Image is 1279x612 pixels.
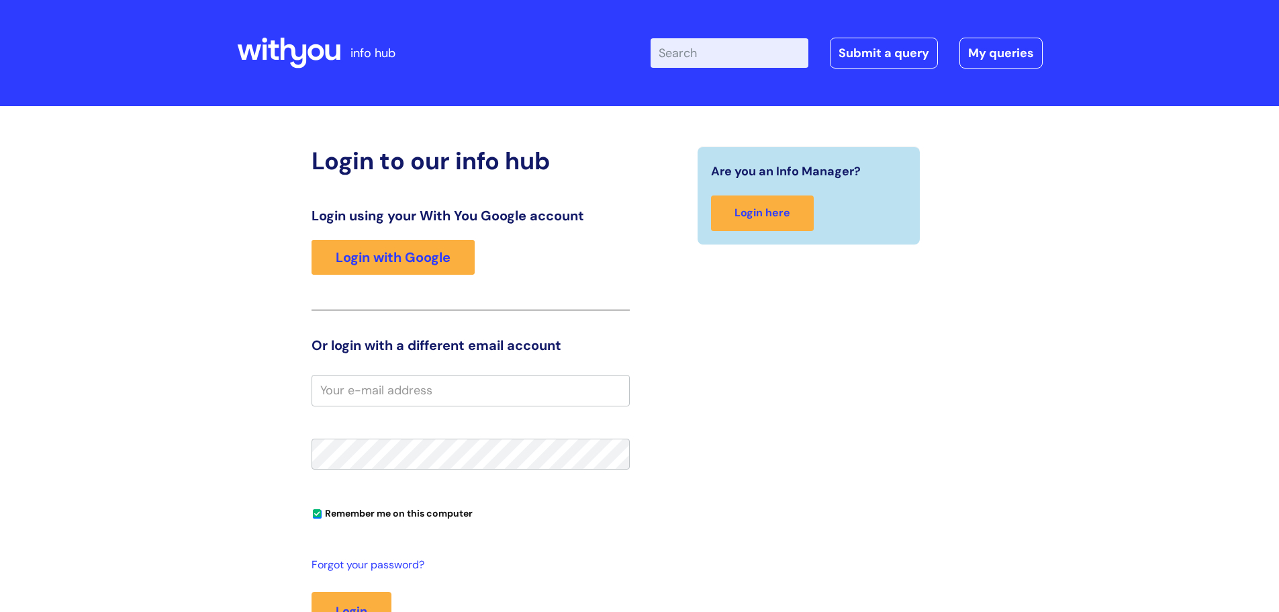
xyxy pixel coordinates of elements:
a: My queries [959,38,1043,69]
h2: Login to our info hub [312,146,630,175]
a: Login with Google [312,240,475,275]
a: Forgot your password? [312,556,623,575]
p: info hub [350,42,395,64]
input: Search [651,38,808,68]
h3: Login using your With You Google account [312,208,630,224]
h3: Or login with a different email account [312,337,630,353]
a: Login here [711,195,814,231]
div: You can uncheck this option if you're logging in from a shared device [312,502,630,523]
input: Your e-mail address [312,375,630,406]
a: Submit a query [830,38,938,69]
label: Remember me on this computer [312,505,473,519]
span: Are you an Info Manager? [711,161,861,182]
input: Remember me on this computer [313,510,322,519]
